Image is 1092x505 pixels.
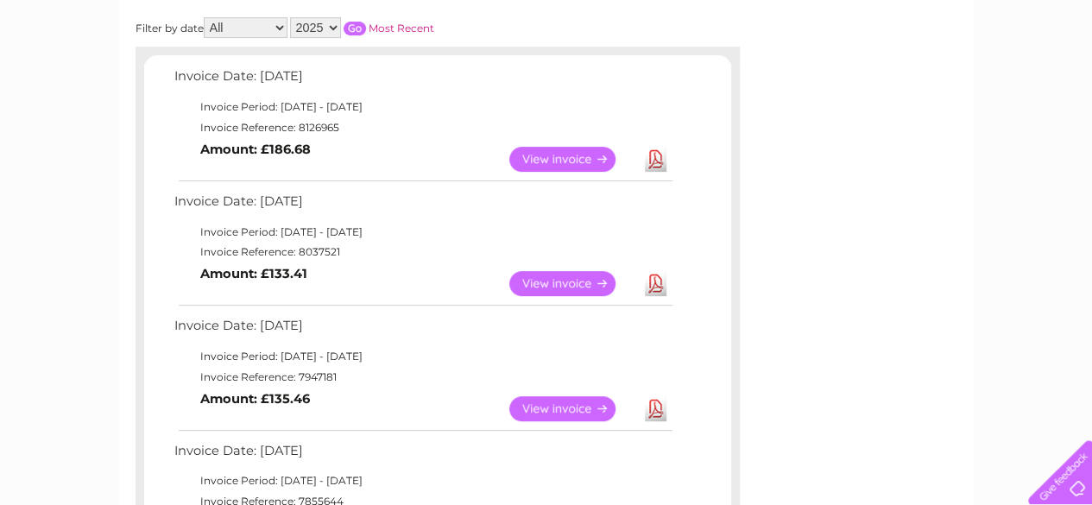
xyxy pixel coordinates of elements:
[170,367,675,388] td: Invoice Reference: 7947181
[509,271,636,296] a: View
[136,17,589,38] div: Filter by date
[170,439,675,471] td: Invoice Date: [DATE]
[170,314,675,346] td: Invoice Date: [DATE]
[509,396,636,421] a: View
[645,147,666,172] a: Download
[942,73,967,86] a: Blog
[509,147,636,172] a: View
[170,117,675,138] td: Invoice Reference: 8126965
[645,396,666,421] a: Download
[831,73,869,86] a: Energy
[170,470,675,491] td: Invoice Period: [DATE] - [DATE]
[369,22,434,35] a: Most Recent
[170,222,675,243] td: Invoice Period: [DATE] - [DATE]
[170,97,675,117] td: Invoice Period: [DATE] - [DATE]
[200,391,310,407] b: Amount: £135.46
[645,271,666,296] a: Download
[170,242,675,262] td: Invoice Reference: 8037521
[170,190,675,222] td: Invoice Date: [DATE]
[977,73,1019,86] a: Contact
[200,266,307,281] b: Amount: £133.41
[170,346,675,367] td: Invoice Period: [DATE] - [DATE]
[170,65,675,97] td: Invoice Date: [DATE]
[788,73,821,86] a: Water
[767,9,886,30] a: 0333 014 3131
[200,142,311,157] b: Amount: £186.68
[880,73,931,86] a: Telecoms
[139,9,955,84] div: Clear Business is a trading name of Verastar Limited (registered in [GEOGRAPHIC_DATA] No. 3667643...
[38,45,126,98] img: logo.png
[1035,73,1076,86] a: Log out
